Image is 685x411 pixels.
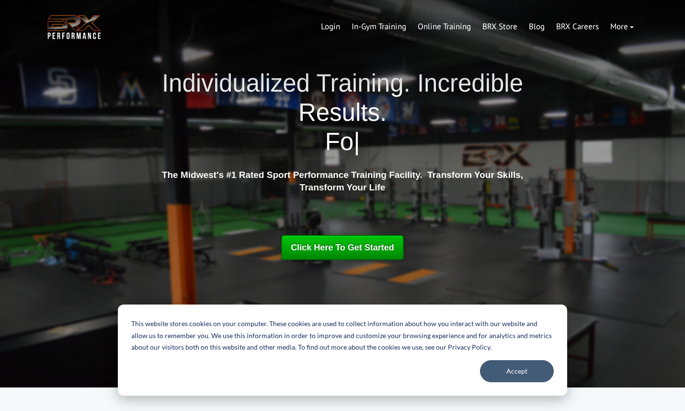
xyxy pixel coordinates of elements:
[131,318,554,353] p: This website stores cookies on your computer. These cookies are used to collect information about...
[46,12,103,42] img: BRX Transparent Logo-2
[291,243,394,252] span: Click Here To Get Started
[412,15,477,38] a: Online Training
[281,235,404,260] a: Click Here To Get Started
[315,15,639,38] div: Navigation Menu
[477,15,523,38] a: BRX Store
[523,15,550,38] a: Blog
[605,15,639,38] a: More
[162,170,523,193] strong: The Midwest's #1 Rated Sport Performance Training Facility. Transform Your Skills, Transform Your...
[480,360,554,382] button: Accept
[325,128,354,155] span: Fo
[550,15,605,38] a: BRX Careers
[346,15,412,38] a: In-Gym Training
[354,128,360,155] span: |
[637,365,685,411] iframe: Chat Widget
[118,305,567,396] div: Cookie banner
[158,69,527,157] h1: Individualized Training. Incredible Results.
[315,15,346,38] a: Login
